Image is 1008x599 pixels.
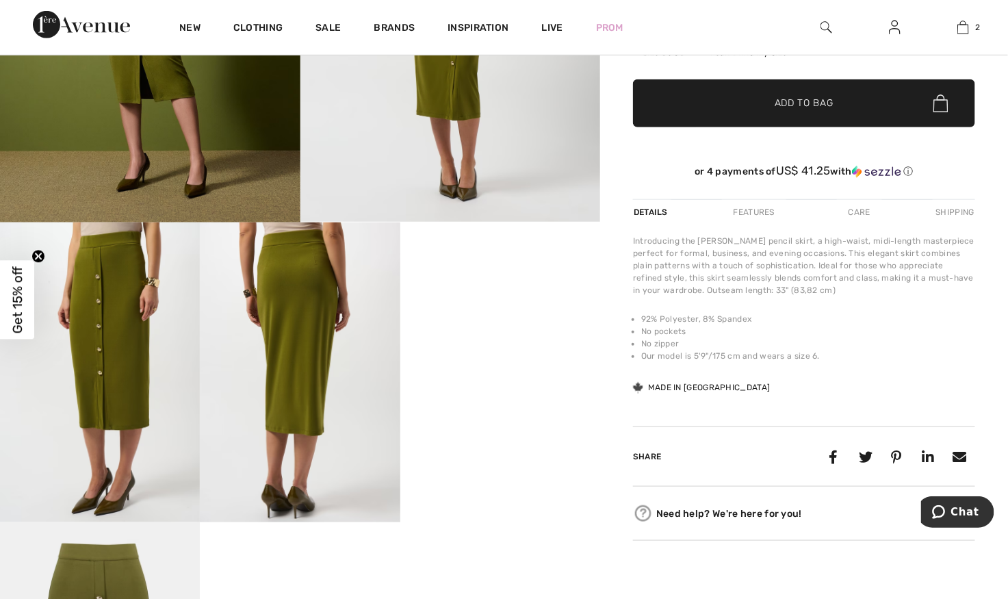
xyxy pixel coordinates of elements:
a: 2 [929,19,996,36]
img: Bag.svg [933,94,948,112]
div: or 4 payments of with [633,164,975,178]
iframe: Opens a widget where you can chat to one of our agents [921,496,994,531]
li: Our model is 5'9"/175 cm and wears a size 6. [641,350,975,362]
img: Sezzle [852,166,901,178]
a: Brands [374,22,415,36]
span: Get 15% off [10,266,25,333]
a: Sign In [878,19,912,36]
a: Live [542,21,563,35]
li: 92% Polyester, 8% Spandex [641,313,975,325]
div: Need help? We're here for you! [633,503,975,524]
span: Share [633,452,662,461]
a: Sale [315,22,341,36]
div: or 4 payments ofUS$ 41.25withSezzle Click to learn more about Sezzle [633,164,975,183]
div: Care [837,200,882,225]
img: My Info [889,19,901,36]
span: US$ 41.25 [776,164,831,177]
span: Add to Bag [775,97,833,111]
div: Introducing the [PERSON_NAME] pencil skirt, a high-waist, midi-length masterpiece perfect for for... [633,235,975,296]
div: Made in [GEOGRAPHIC_DATA] [633,381,771,394]
span: 2 [976,21,981,34]
button: Close teaser [31,249,45,263]
img: search the website [820,19,832,36]
span: Inspiration [448,22,508,36]
li: No pockets [641,325,975,337]
a: New [179,22,201,36]
a: Clothing [233,22,283,36]
a: Prom [596,21,623,35]
img: 1ère Avenue [33,11,130,38]
div: Shipping [933,200,975,225]
video: Your browser does not support the video tag. [400,222,600,322]
li: No zipper [641,337,975,350]
button: Add to Bag [633,79,975,127]
img: My Bag [957,19,969,36]
img: Formal Pencil Skirt Style 253262. 4 [200,222,400,522]
div: Details [633,200,671,225]
div: Features [722,200,786,225]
